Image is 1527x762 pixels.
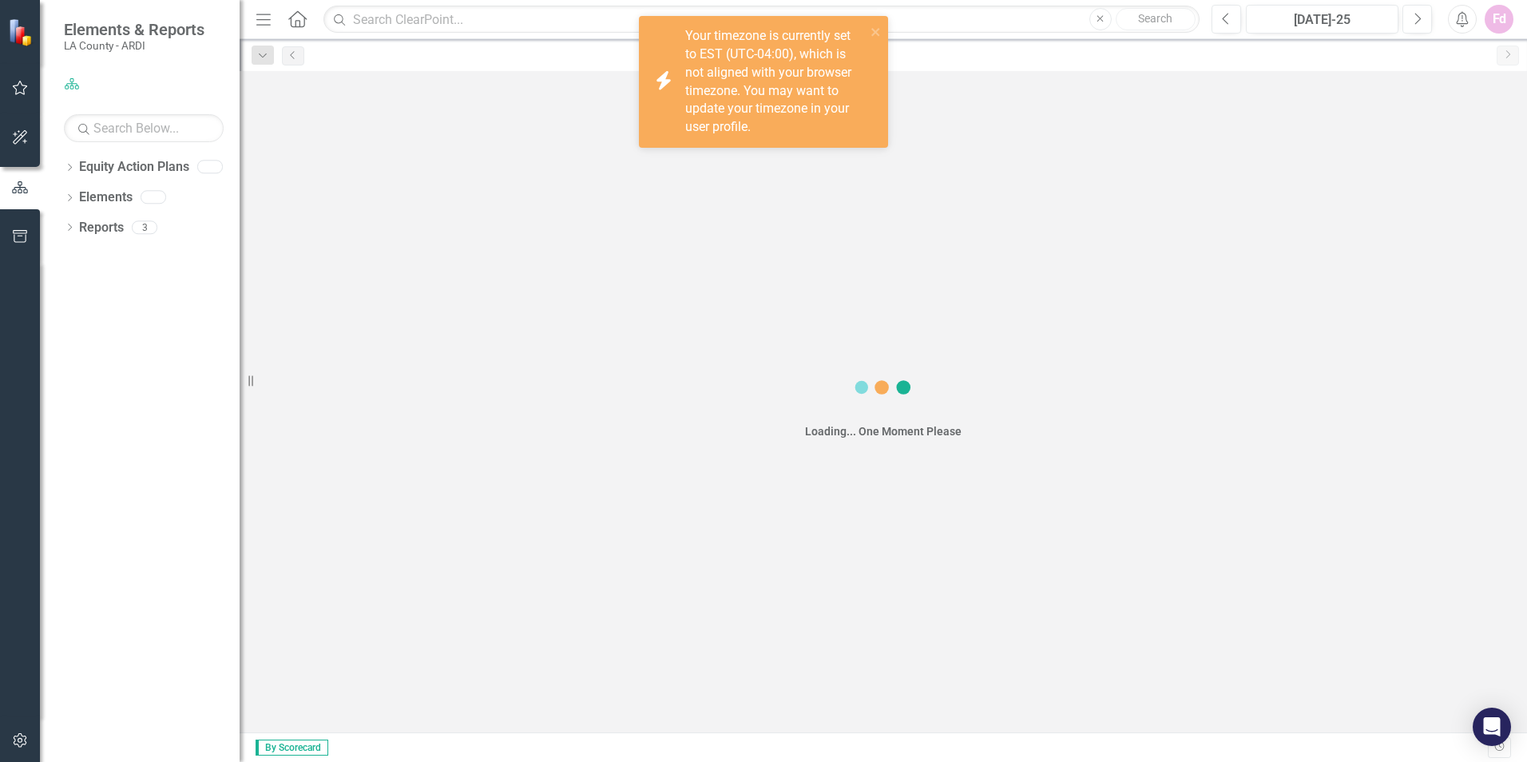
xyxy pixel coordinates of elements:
[64,20,204,39] span: Elements & Reports
[805,423,962,439] div: Loading... One Moment Please
[64,39,204,52] small: LA County - ARDI
[1116,8,1196,30] button: Search
[871,22,882,41] button: close
[685,27,866,137] div: Your timezone is currently set to EST (UTC-04:00), which is not aligned with your browser timezon...
[8,18,36,46] img: ClearPoint Strategy
[79,158,189,177] a: Equity Action Plans
[256,740,328,756] span: By Scorecard
[323,6,1200,34] input: Search ClearPoint...
[1138,12,1172,25] span: Search
[1485,5,1513,34] button: Fd
[1473,708,1511,746] div: Open Intercom Messenger
[1246,5,1398,34] button: [DATE]-25
[132,220,157,234] div: 3
[79,219,124,237] a: Reports
[64,114,224,142] input: Search Below...
[79,189,133,207] a: Elements
[1251,10,1393,30] div: [DATE]-25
